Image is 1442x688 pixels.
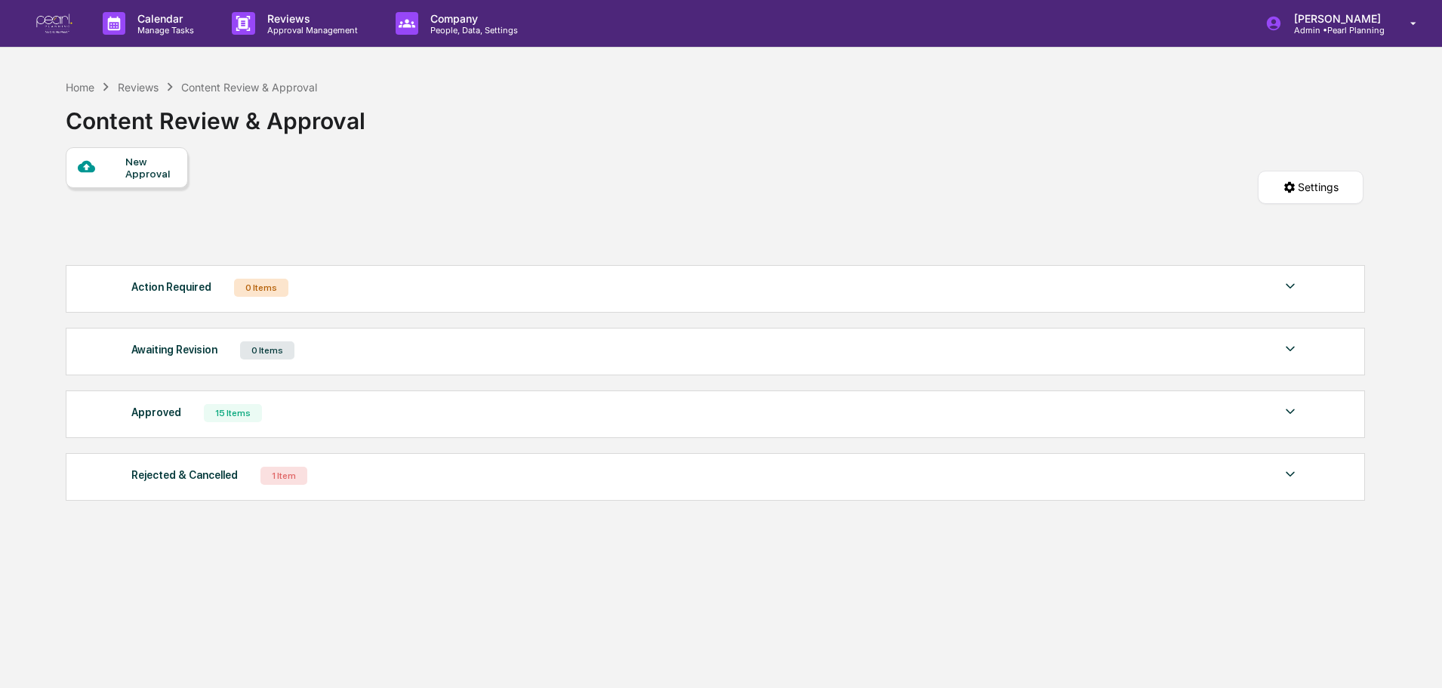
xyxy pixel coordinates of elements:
div: New Approval [125,156,176,180]
div: Home [66,81,94,94]
p: [PERSON_NAME] [1282,12,1388,25]
img: caret [1281,277,1299,295]
div: 0 Items [240,341,294,359]
img: caret [1281,465,1299,483]
div: 1 Item [260,467,307,485]
p: Admin • Pearl Planning [1282,25,1388,35]
div: Awaiting Revision [131,340,217,359]
p: People, Data, Settings [418,25,525,35]
div: 15 Items [204,404,262,422]
p: Reviews [255,12,365,25]
img: logo [36,14,72,34]
p: Approval Management [255,25,365,35]
button: Settings [1258,171,1363,204]
div: Content Review & Approval [66,95,365,134]
div: Action Required [131,277,211,297]
img: caret [1281,403,1299,421]
div: Approved [131,403,181,422]
p: Calendar [125,12,202,25]
div: Rejected & Cancelled [131,465,238,485]
p: Company [418,12,525,25]
img: caret [1281,340,1299,358]
div: Content Review & Approval [181,81,317,94]
div: 0 Items [234,279,288,297]
div: Reviews [118,81,159,94]
p: Manage Tasks [125,25,202,35]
